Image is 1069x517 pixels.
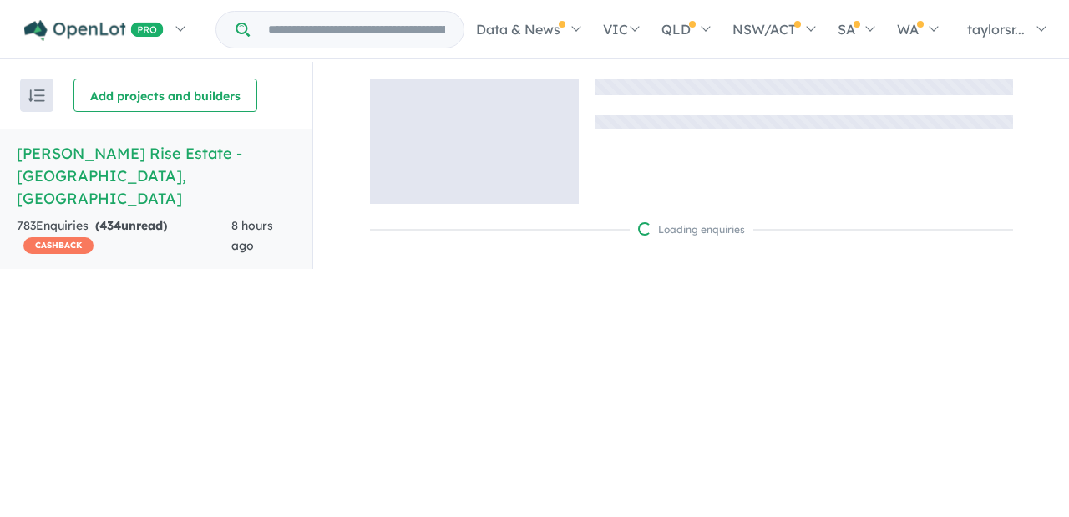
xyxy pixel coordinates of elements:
div: 783 Enquir ies [17,216,231,256]
img: Openlot PRO Logo White [24,20,164,41]
strong: ( unread) [95,218,167,233]
span: 8 hours ago [231,218,273,253]
input: Try estate name, suburb, builder or developer [253,12,460,48]
span: CASHBACK [23,237,94,254]
span: taylorsr... [967,21,1025,38]
span: 434 [99,218,121,233]
img: sort.svg [28,89,45,102]
h5: [PERSON_NAME] Rise Estate - [GEOGRAPHIC_DATA] , [GEOGRAPHIC_DATA] [17,142,296,210]
button: Add projects and builders [73,79,257,112]
div: Loading enquiries [638,221,745,238]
